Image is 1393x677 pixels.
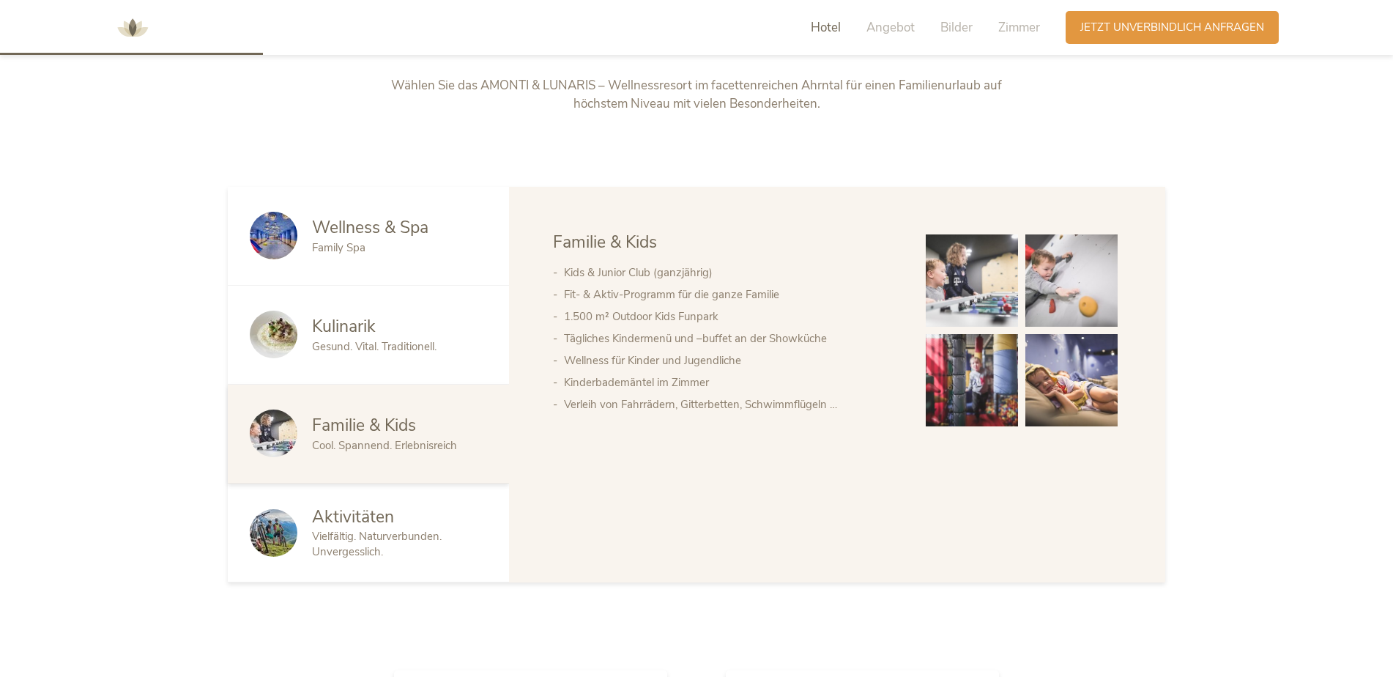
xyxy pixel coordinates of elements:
p: Wählen Sie das AMONTI & LUNARIS – Wellnessresort im facettenreichen Ahrntal für einen Familienurl... [391,76,1003,114]
span: Wellness & Spa [312,216,428,239]
span: Family Spa [312,240,365,255]
li: Kinderbademäntel im Zimmer [564,371,896,393]
span: Angebot [866,19,915,36]
span: Cool. Spannend. Erlebnisreich [312,438,457,453]
span: Kulinarik [312,315,376,338]
li: Verleih von Fahrrädern, Gitterbetten, Schwimmflügeln … [564,393,896,415]
li: Fit- & Aktiv-Programm für die ganze Familie [564,284,896,306]
span: Familie & Kids [553,231,657,254]
li: Kids & Junior Club (ganzjährig) [564,262,896,284]
a: AMONTI & LUNARIS Wellnessresort [111,22,155,32]
span: Bilder [940,19,973,36]
li: Wellness für Kinder und Jugendliche [564,349,896,371]
span: Jetzt unverbindlich anfragen [1080,20,1264,35]
span: Vielfältig. Naturverbunden. Unvergesslich. [312,529,442,559]
li: Tägliches Kindermenü und –buffet an der Showküche [564,328,896,349]
span: Gesund. Vital. Traditionell. [312,339,437,354]
li: 1.500 m² Outdoor Kids Funpark [564,306,896,328]
span: Hotel [811,19,841,36]
span: Aktivitäten [312,506,394,528]
span: Familie & Kids [312,414,416,437]
img: AMONTI & LUNARIS Wellnessresort [111,6,155,50]
span: Zimmer [998,19,1040,36]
